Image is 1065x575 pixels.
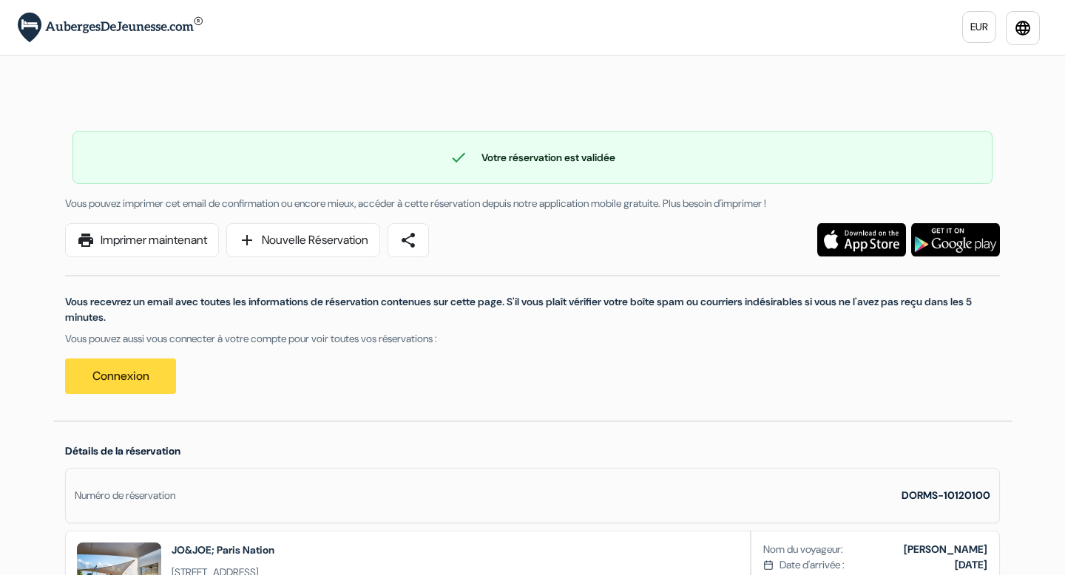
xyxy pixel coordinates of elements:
[65,444,180,457] span: Détails de la réservation
[780,557,845,573] span: Date d'arrivée :
[75,488,175,503] div: Numéro de réservation
[902,489,990,502] strong: DORMS-10120100
[955,558,987,571] b: [DATE]
[65,197,766,210] span: Vous pouvez imprimer cet email de confirmation ou encore mieux, accéder à cette réservation depui...
[226,223,380,257] a: addNouvelle Réservation
[1006,11,1040,45] a: language
[388,223,429,257] a: share
[65,331,1000,347] p: Vous pouvez aussi vous connecter à votre compte pour voir toutes vos réservations :
[817,223,906,256] img: Téléchargez l'application gratuite
[238,231,256,249] span: add
[962,11,996,43] a: EUR
[763,542,843,557] span: Nom du voyageur:
[450,149,467,166] span: check
[399,231,417,249] span: share
[65,358,176,394] a: Connexion
[65,294,1000,325] p: Vous recevrez un email avec toutes les informations de réservation contenues sur cette page. S'il...
[904,542,987,556] b: [PERSON_NAME]
[73,149,992,166] div: Votre réservation est validée
[18,13,203,43] img: AubergesDeJeunesse.com
[911,223,1000,256] img: Téléchargez l'application gratuite
[172,542,274,557] h2: JO&JOE; Paris Nation
[77,231,95,249] span: print
[65,223,219,257] a: printImprimer maintenant
[1014,19,1032,37] i: language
